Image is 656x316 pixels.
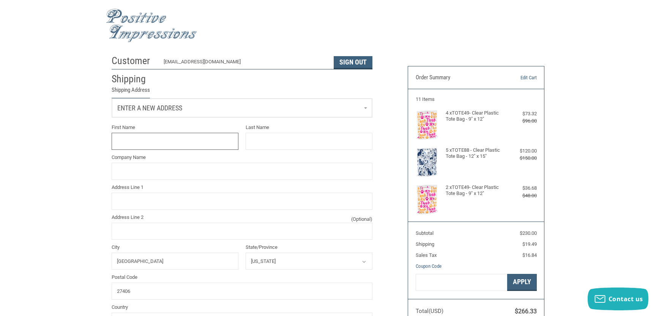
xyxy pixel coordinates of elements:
[498,74,536,82] a: Edit Cart
[588,288,648,310] button: Contact us
[520,230,537,236] span: $230.00
[506,110,537,118] div: $73.32
[507,274,537,291] button: Apply
[334,56,372,69] button: Sign Out
[112,124,238,131] label: First Name
[112,55,156,67] h2: Customer
[506,192,537,200] div: $48.00
[522,252,537,258] span: $16.84
[609,295,643,303] span: Contact us
[112,73,156,85] h2: Shipping
[246,124,372,131] label: Last Name
[446,110,505,123] h4: 4 x TOTE49- Clear Plastic Tote Bag - 9" x 12"
[515,308,537,315] span: $266.33
[416,74,498,82] h3: Order Summary
[112,244,238,251] label: City
[112,86,150,98] legend: Shipping Address
[112,99,372,117] a: Enter or select a different address
[506,154,537,162] div: $150.00
[506,147,537,155] div: $120.00
[416,96,537,102] h3: 11 Items
[112,214,372,221] label: Address Line 2
[416,263,442,269] a: Coupon Code
[446,184,505,197] h4: 2 x TOTE49- Clear Plastic Tote Bag - 9" x 12"
[506,184,537,192] div: $36.68
[416,274,507,291] input: Gift Certificate or Coupon Code
[416,241,434,247] span: Shipping
[112,154,372,161] label: Company Name
[246,244,372,251] label: State/Province
[522,241,537,247] span: $19.49
[117,104,182,112] span: Enter a new address
[112,184,372,191] label: Address Line 1
[112,303,372,311] label: Country
[164,58,326,69] div: [EMAIL_ADDRESS][DOMAIN_NAME]
[506,117,537,125] div: $96.00
[416,308,443,314] span: Total (USD)
[112,274,372,281] label: Postal Code
[351,215,372,223] small: (Optional)
[416,252,437,258] span: Sales Tax
[446,147,505,160] h4: 5 x TOTE88 - Clear Plastic Tote Bag - 12" x 15"
[106,9,197,42] img: Positive Impressions
[416,230,434,236] span: Subtotal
